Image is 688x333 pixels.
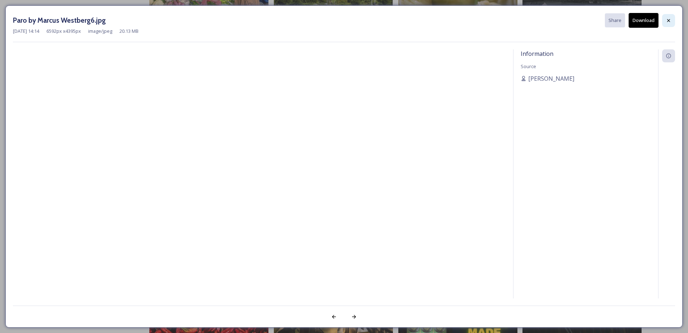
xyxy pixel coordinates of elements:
img: Paro%20by%20Marcus%20Westberg6.jpg [13,51,506,319]
button: Download [629,13,658,28]
span: [DATE] 14:14 [13,28,39,35]
h3: Paro by Marcus Westberg6.jpg [13,15,106,26]
span: 6592 px x 4395 px [46,28,81,35]
span: image/jpeg [88,28,112,35]
span: Information [521,50,553,58]
span: [PERSON_NAME] [528,74,574,83]
span: Source [521,63,536,70]
button: Share [605,13,625,27]
span: 20.13 MB [119,28,139,35]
